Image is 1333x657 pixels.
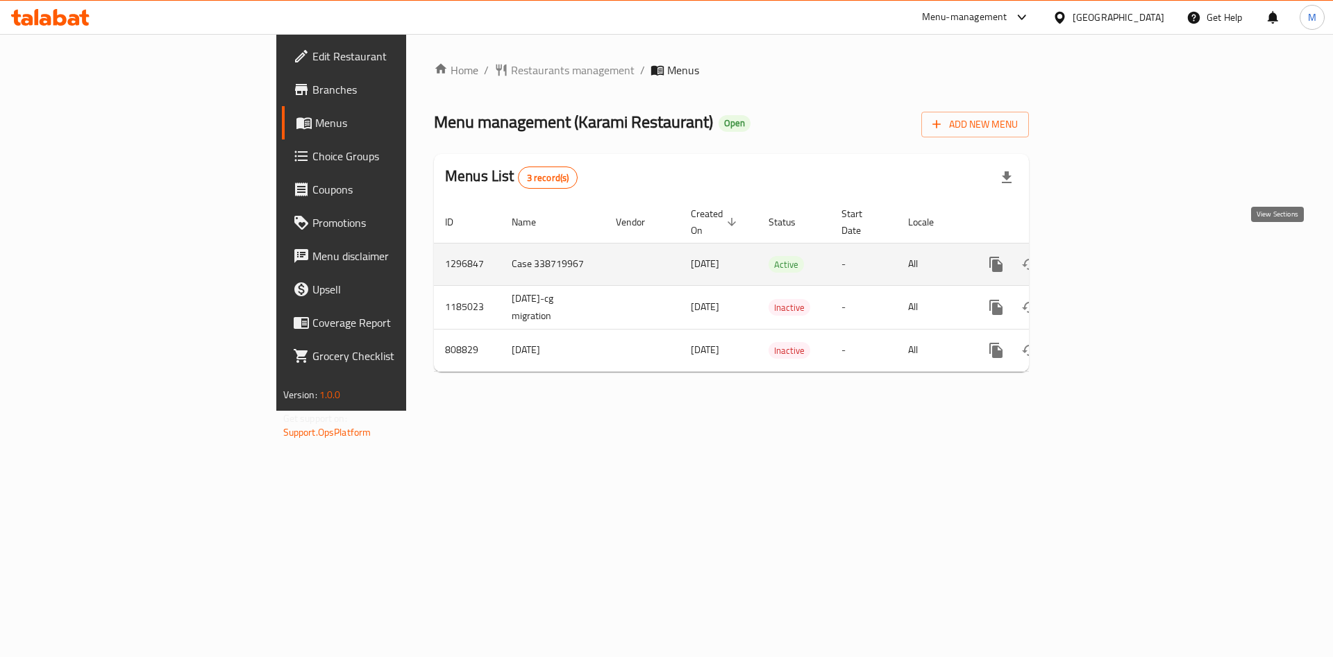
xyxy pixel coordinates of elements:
h2: Menus List [445,166,578,189]
span: Status [769,214,814,230]
span: Promotions [312,214,488,231]
td: - [830,243,897,285]
span: Coupons [312,181,488,198]
span: 1.0.0 [319,386,341,404]
span: Locale [908,214,952,230]
span: Restaurants management [511,62,635,78]
button: Change Status [1013,291,1046,324]
span: Menu disclaimer [312,248,488,264]
a: Edit Restaurant [282,40,499,73]
div: Menu-management [922,9,1007,26]
li: / [640,62,645,78]
a: Menus [282,106,499,139]
td: All [897,243,969,285]
span: Inactive [769,300,810,316]
td: [DATE] [501,329,605,371]
span: Branches [312,81,488,98]
button: more [980,291,1013,324]
span: Open [719,117,751,129]
button: Change Status [1013,248,1046,281]
button: more [980,334,1013,367]
a: Promotions [282,206,499,239]
span: Menus [667,62,699,78]
div: Inactive [769,299,810,316]
table: enhanced table [434,201,1124,372]
td: All [897,285,969,329]
span: Created On [691,205,741,239]
td: All [897,329,969,371]
div: Open [719,115,751,132]
button: more [980,248,1013,281]
span: ID [445,214,471,230]
span: Inactive [769,343,810,359]
button: Add New Menu [921,112,1029,137]
span: Coverage Report [312,314,488,331]
div: [GEOGRAPHIC_DATA] [1073,10,1164,25]
a: Choice Groups [282,139,499,173]
span: Start Date [841,205,880,239]
span: [DATE] [691,341,719,359]
span: Upsell [312,281,488,298]
div: Total records count [518,167,578,189]
a: Menu disclaimer [282,239,499,273]
span: 3 record(s) [519,171,578,185]
td: [DATE]-cg migration [501,285,605,329]
div: Export file [990,161,1023,194]
th: Actions [969,201,1124,244]
span: M [1308,10,1316,25]
span: Menus [315,114,488,131]
nav: breadcrumb [434,62,1029,78]
a: Coverage Report [282,306,499,339]
span: Vendor [616,214,663,230]
a: Upsell [282,273,499,306]
span: Add New Menu [932,116,1018,133]
span: Grocery Checklist [312,348,488,364]
span: Version: [283,386,317,404]
span: Choice Groups [312,148,488,164]
td: - [830,285,897,329]
span: Active [769,257,804,273]
button: Change Status [1013,334,1046,367]
span: Name [512,214,554,230]
span: Menu management ( Karami Restaurant ) [434,106,713,137]
div: Inactive [769,342,810,359]
a: Coupons [282,173,499,206]
td: - [830,329,897,371]
a: Branches [282,73,499,106]
span: Get support on: [283,409,347,427]
a: Restaurants management [494,62,635,78]
span: [DATE] [691,255,719,273]
td: Case 338719967 [501,243,605,285]
a: Support.OpsPlatform [283,423,371,441]
a: Grocery Checklist [282,339,499,373]
span: Edit Restaurant [312,48,488,65]
div: Active [769,256,804,273]
span: [DATE] [691,298,719,316]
